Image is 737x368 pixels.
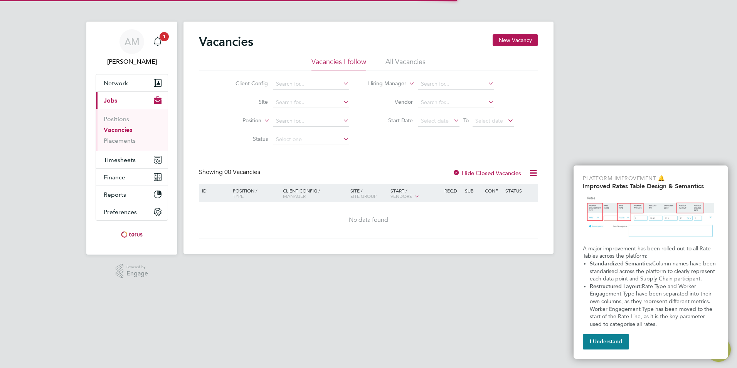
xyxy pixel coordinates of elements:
[126,264,148,270] span: Powered by
[273,97,349,108] input: Search for...
[273,79,349,89] input: Search for...
[104,208,137,216] span: Preferences
[126,270,148,277] span: Engage
[273,116,349,127] input: Search for...
[224,98,268,105] label: Site
[503,184,537,197] div: Status
[583,175,718,182] p: Platform Improvement 🔔
[104,174,125,181] span: Finance
[385,57,426,71] li: All Vacancies
[583,193,718,242] img: Updated Rates Table Design & Semantics
[368,98,413,105] label: Vendor
[590,260,717,282] span: Column names have been standarised across the platform to clearly represent each data point and S...
[224,168,260,176] span: 00 Vacancies
[104,156,136,164] span: Timesheets
[590,283,714,327] span: Rate Type and Worker Engagement Type have been separated into their own columns, as they represen...
[224,135,268,142] label: Status
[104,115,129,123] a: Positions
[583,182,718,190] h2: Improved Rates Table Design & Semantics
[199,34,253,49] h2: Vacancies
[493,34,538,46] button: New Vacancy
[475,117,503,124] span: Select date
[273,134,349,145] input: Select one
[96,29,168,66] a: Go to account details
[368,117,413,124] label: Start Date
[86,22,177,255] nav: Main navigation
[418,79,494,89] input: Search for...
[483,184,503,197] div: Conf
[421,117,449,124] span: Select date
[160,32,169,41] span: 1
[96,228,168,241] a: Go to home page
[418,97,494,108] input: Search for...
[104,191,126,198] span: Reports
[583,245,718,260] p: A major improvement has been rolled out to all Rate Tables across the platform:
[463,184,483,197] div: Sub
[461,115,471,125] span: To
[227,184,281,203] div: Position /
[104,97,117,104] span: Jobs
[350,193,377,199] span: Site Group
[217,117,261,125] label: Position
[583,334,629,349] button: I Understand
[199,168,262,176] div: Showing
[283,193,306,199] span: Manager
[224,80,268,87] label: Client Config
[574,165,728,359] div: Improved Rate Table Semantics
[453,169,521,177] label: Hide Closed Vacancies
[118,228,145,241] img: torus-logo-retina.png
[311,57,366,71] li: Vacancies I follow
[104,137,136,144] a: Placements
[96,57,168,66] span: Ann Monk
[390,193,412,199] span: Vendors
[590,260,652,267] strong: Standardized Semantics:
[200,184,227,197] div: ID
[443,184,463,197] div: Reqd
[233,193,244,199] span: Type
[125,37,140,47] span: AM
[348,184,389,203] div: Site /
[104,79,128,87] span: Network
[281,184,348,203] div: Client Config /
[104,126,132,133] a: Vacancies
[590,283,642,290] strong: Restructured Layout:
[200,216,537,224] div: No data found
[362,80,406,88] label: Hiring Manager
[389,184,443,203] div: Start /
